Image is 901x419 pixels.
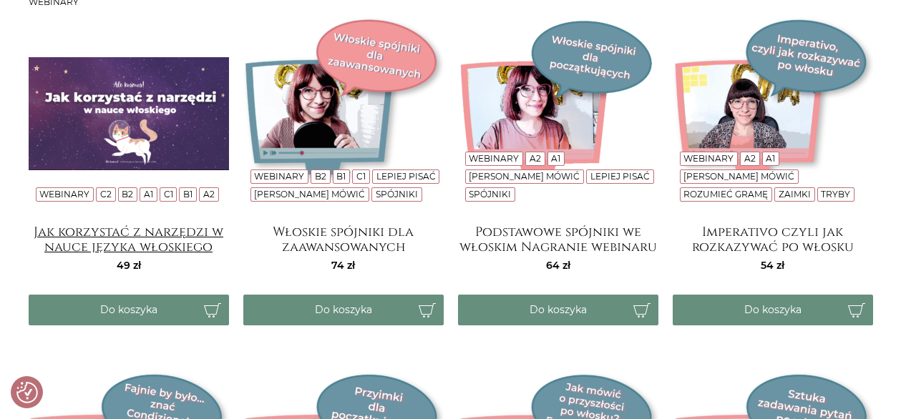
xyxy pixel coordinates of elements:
a: A1 [551,153,560,164]
a: Lepiej pisać [590,171,650,182]
span: 54 [761,259,784,272]
button: Preferencje co do zgód [16,382,38,403]
a: Lepiej pisać [376,171,436,182]
span: 74 [331,259,355,272]
a: Spójniki [469,189,511,199]
a: Rozumieć gramę [683,189,768,199]
button: Do koszyka [243,295,444,325]
span: 49 [117,259,141,272]
a: A2 [203,189,215,199]
a: [PERSON_NAME] mówić [469,171,580,182]
a: Webinary [469,153,519,164]
img: Revisit consent button [16,382,38,403]
a: Tryby [821,189,850,199]
a: C1 [164,189,173,199]
a: Webinary [683,153,734,164]
button: Do koszyka [29,295,229,325]
button: Do koszyka [458,295,658,325]
a: Jak korzystać z narzędzi w nauce języka włoskiego [29,225,229,253]
a: [PERSON_NAME] mówić [254,189,365,199]
a: Zaimki [779,189,811,199]
a: Spójniki [376,189,418,199]
a: C1 [356,171,366,182]
a: A2 [530,153,541,164]
a: A2 [744,153,756,164]
a: A1 [766,153,775,164]
span: 64 [546,259,570,272]
a: Podstawowe spójniki we włoskim Nagranie webinaru [458,225,658,253]
button: Do koszyka [673,295,873,325]
a: Webinary [39,189,89,199]
a: A1 [144,189,153,199]
a: Webinary [254,171,304,182]
a: [PERSON_NAME] mówić [683,171,794,182]
a: C2 [100,189,112,199]
a: B2 [315,171,326,182]
a: Włoskie spójniki dla zaawansowanych [243,225,444,253]
a: B2 [122,189,133,199]
a: Imperativo czyli jak rozkazywać po włosku [673,225,873,253]
a: B1 [336,171,346,182]
a: B1 [183,189,193,199]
